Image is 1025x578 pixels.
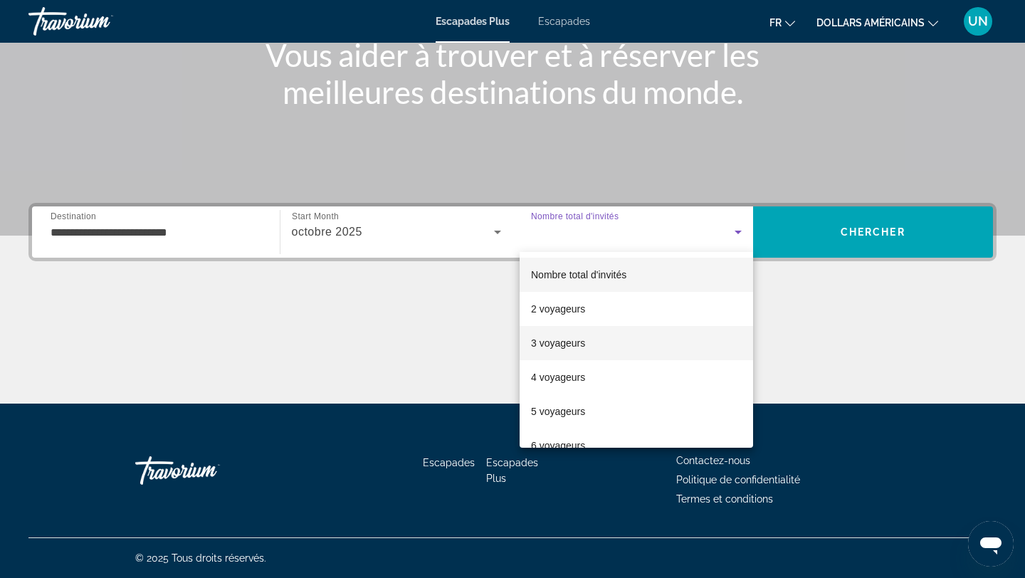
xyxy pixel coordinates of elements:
[531,337,585,349] font: 3 voyageurs
[531,372,585,383] font: 4 voyageurs
[531,303,585,315] font: 2 voyageurs
[531,440,585,451] font: 6 voyageurs
[968,521,1014,567] iframe: Bouton de lancement de la fenêtre de messagerie
[531,406,585,417] font: 5 voyageurs
[531,269,626,280] font: Nombre total d'invités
